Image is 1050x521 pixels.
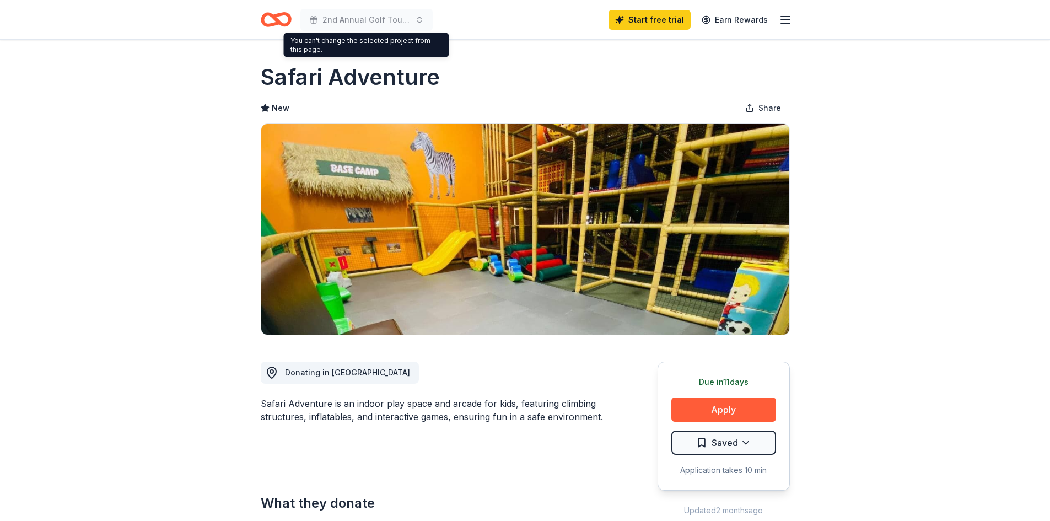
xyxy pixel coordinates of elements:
[261,124,789,335] img: Image for Safari Adventure
[671,398,776,422] button: Apply
[261,62,440,93] h1: Safari Adventure
[671,464,776,477] div: Application takes 10 min
[261,495,605,512] h2: What they donate
[322,13,411,26] span: 2nd Annual Golf Tournament
[736,97,790,119] button: Share
[695,10,774,30] a: Earn Rewards
[671,431,776,455] button: Saved
[758,101,781,115] span: Share
[609,10,691,30] a: Start free trial
[300,9,433,31] button: 2nd Annual Golf Tournament
[261,7,292,33] a: Home
[272,101,289,115] span: New
[712,436,738,450] span: Saved
[261,397,605,423] div: Safari Adventure is an indoor play space and arcade for kids, featuring climbing structures, infl...
[284,33,449,57] div: You can't change the selected project from this page.
[285,368,410,377] span: Donating in [GEOGRAPHIC_DATA]
[671,375,776,389] div: Due in 11 days
[658,504,790,517] div: Updated 2 months ago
